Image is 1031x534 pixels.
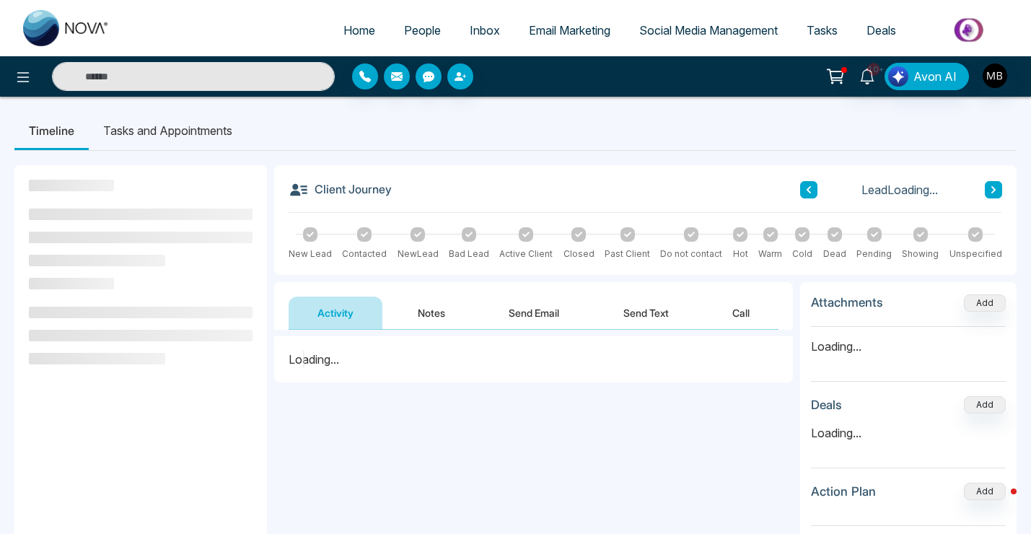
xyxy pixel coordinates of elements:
[807,23,838,38] span: Tasks
[811,484,876,499] h3: Action Plan
[792,248,812,261] div: Cold
[660,248,722,261] div: Do not contact
[811,295,883,310] h3: Attachments
[23,10,110,46] img: Nova CRM Logo
[913,68,957,85] span: Avon AI
[856,248,892,261] div: Pending
[852,17,911,44] a: Deals
[529,23,610,38] span: Email Marketing
[867,23,896,38] span: Deals
[89,111,247,150] li: Tasks and Appointments
[289,180,392,200] h3: Client Journey
[861,181,938,198] span: Lead Loading...
[470,23,500,38] span: Inbox
[389,297,474,329] button: Notes
[703,297,778,329] button: Call
[811,424,1006,442] p: Loading...
[455,17,514,44] a: Inbox
[342,248,387,261] div: Contacted
[14,111,89,150] li: Timeline
[625,17,792,44] a: Social Media Management
[949,248,1002,261] div: Unspecified
[390,17,455,44] a: People
[758,248,782,261] div: Warm
[480,297,588,329] button: Send Email
[982,485,1017,520] iframe: Intercom live chat
[964,483,1006,500] button: Add
[289,297,382,329] button: Activity
[850,63,885,88] a: 10+
[449,248,489,261] div: Bad Lead
[918,14,1022,46] img: Market-place.gif
[639,23,778,38] span: Social Media Management
[792,17,852,44] a: Tasks
[964,296,1006,308] span: Add
[514,17,625,44] a: Email Marketing
[289,351,778,368] div: Loading...
[888,66,908,87] img: Lead Flow
[595,297,698,329] button: Send Text
[823,248,846,261] div: Dead
[563,248,595,261] div: Closed
[964,396,1006,413] button: Add
[404,23,441,38] span: People
[343,23,375,38] span: Home
[329,17,390,44] a: Home
[733,248,748,261] div: Hot
[983,64,1007,88] img: User Avatar
[902,248,939,261] div: Showing
[867,63,880,76] span: 10+
[289,248,332,261] div: New Lead
[811,327,1006,355] p: Loading...
[605,248,650,261] div: Past Client
[811,398,842,412] h3: Deals
[499,248,553,261] div: Active Client
[398,248,439,261] div: NewLead
[964,294,1006,312] button: Add
[885,63,969,90] button: Avon AI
